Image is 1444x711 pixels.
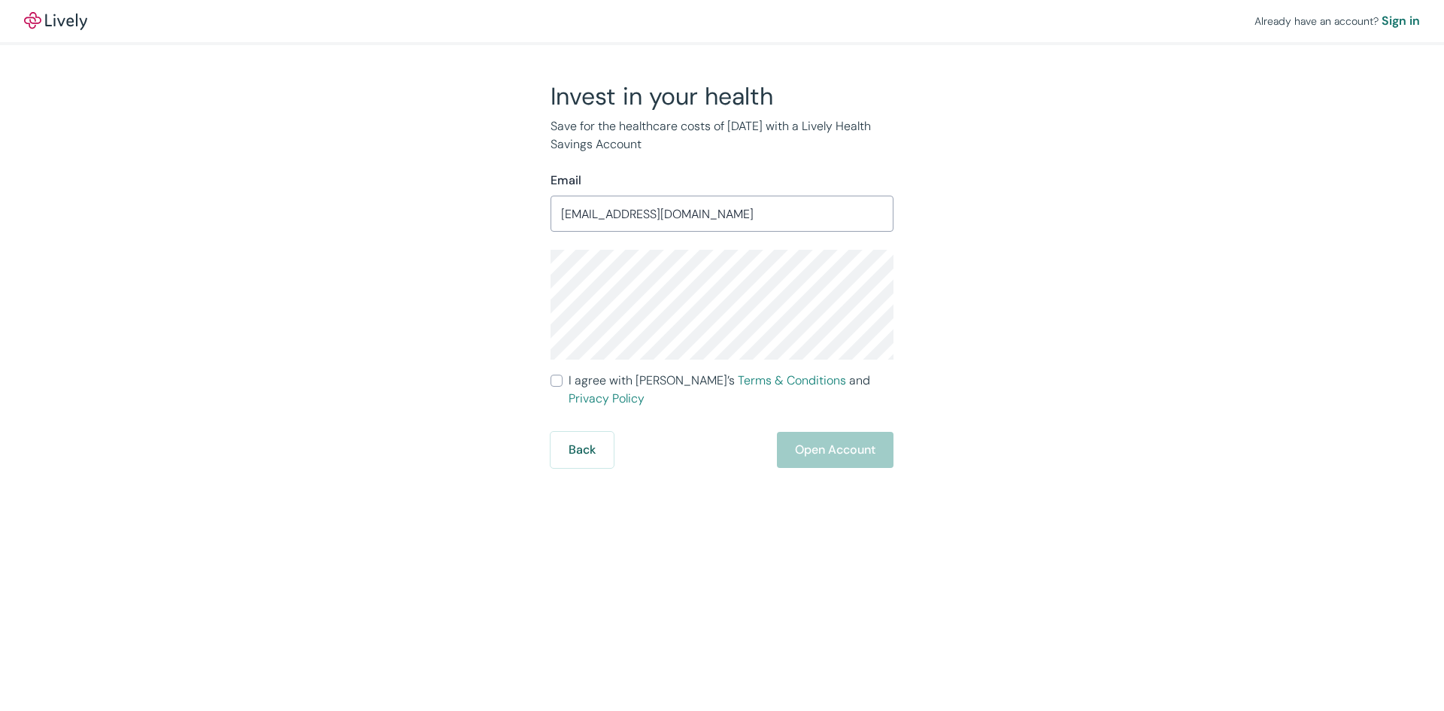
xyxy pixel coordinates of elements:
[551,81,893,111] h2: Invest in your health
[24,12,87,30] a: LivelyLively
[1382,12,1420,30] a: Sign in
[24,12,87,30] img: Lively
[1254,12,1420,30] div: Already have an account?
[569,372,893,408] span: I agree with [PERSON_NAME]’s and
[738,372,846,388] a: Terms & Conditions
[569,390,645,406] a: Privacy Policy
[551,117,893,153] p: Save for the healthcare costs of [DATE] with a Lively Health Savings Account
[551,172,581,190] label: Email
[551,432,614,468] button: Back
